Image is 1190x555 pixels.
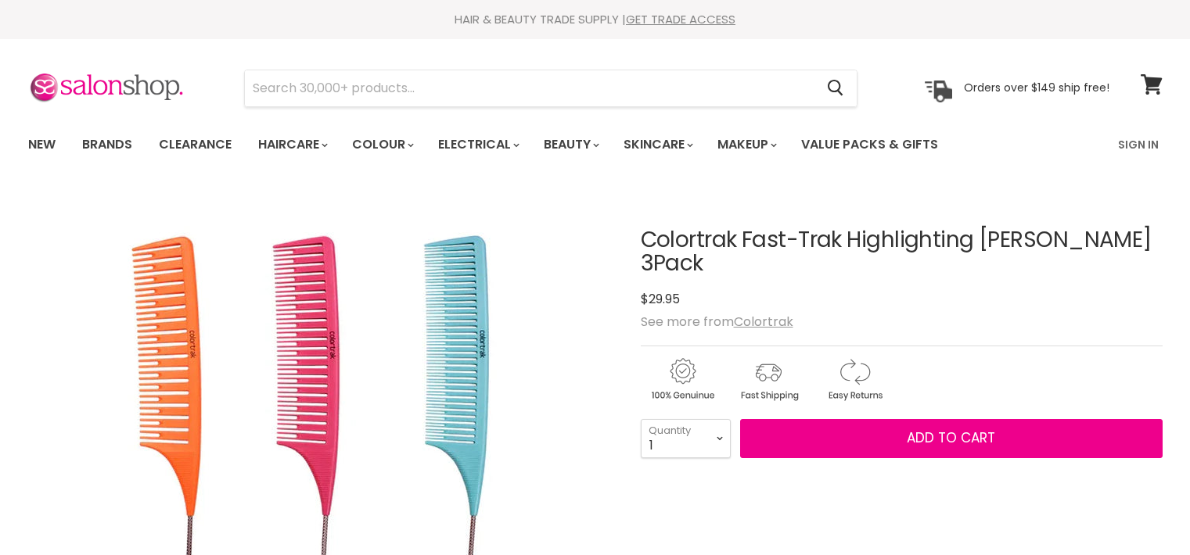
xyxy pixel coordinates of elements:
[641,356,724,403] img: genuine.gif
[246,128,337,161] a: Haircare
[532,128,609,161] a: Beauty
[1109,128,1168,161] a: Sign In
[16,122,1030,167] ul: Main menu
[740,419,1163,458] button: Add to cart
[626,11,735,27] a: GET TRADE ACCESS
[641,313,793,331] span: See more from
[641,228,1163,277] h1: Colortrak Fast-Trak Highlighting [PERSON_NAME] 3Pack
[16,128,67,161] a: New
[426,128,529,161] a: Electrical
[789,128,950,161] a: Value Packs & Gifts
[815,70,857,106] button: Search
[706,128,786,161] a: Makeup
[340,128,423,161] a: Colour
[244,70,857,107] form: Product
[147,128,243,161] a: Clearance
[9,122,1182,167] nav: Main
[734,313,793,331] a: Colortrak
[813,356,896,403] img: returns.gif
[641,290,680,308] span: $29.95
[964,81,1109,95] p: Orders over $149 ship free!
[641,419,731,458] select: Quantity
[9,12,1182,27] div: HAIR & BEAUTY TRADE SUPPLY |
[245,70,815,106] input: Search
[727,356,810,403] img: shipping.gif
[907,428,995,447] span: Add to cart
[612,128,703,161] a: Skincare
[70,128,144,161] a: Brands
